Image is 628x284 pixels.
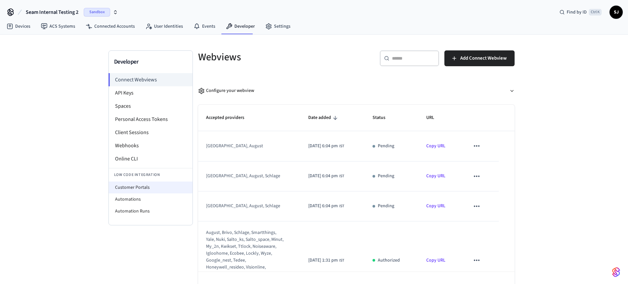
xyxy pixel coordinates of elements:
[109,205,193,217] li: Automation Runs
[373,113,394,123] span: Status
[206,113,253,123] span: Accepted providers
[610,6,622,18] span: SJ
[206,173,284,180] div: [GEOGRAPHIC_DATA], august, schlage
[1,20,36,32] a: Devices
[140,20,188,32] a: User Identities
[426,257,445,264] a: Copy URL
[339,143,344,149] span: IST
[26,8,78,16] span: Seam Internal Testing 2
[198,82,515,99] button: Configure your webview
[444,50,515,66] button: Add Connect Webview
[206,203,284,210] div: [GEOGRAPHIC_DATA], august, schlage
[308,203,338,210] span: [DATE] 6:04 pm
[308,173,338,180] span: [DATE] 6:04 pm
[426,143,445,149] a: Copy URL
[308,173,344,180] div: Asia/Calcutta
[108,73,193,86] li: Connect Webviews
[109,168,193,182] li: Low Code Integration
[460,54,507,63] span: Add Connect Webview
[567,9,587,15] span: Find by ID
[426,173,445,179] a: Copy URL
[114,57,187,67] h3: Developer
[378,257,400,264] p: Authorized
[339,173,344,179] span: IST
[198,87,254,94] div: Configure your webview
[426,113,443,123] span: URL
[308,257,338,264] span: [DATE] 1:31 pm
[109,86,193,99] li: API Keys
[109,126,193,139] li: Client Sessions
[36,20,80,32] a: ACS Systems
[206,143,284,150] div: [GEOGRAPHIC_DATA], august
[308,113,340,123] span: Date added
[378,143,394,150] p: Pending
[80,20,140,32] a: Connected Accounts
[426,203,445,209] a: Copy URL
[109,152,193,165] li: Online CLI
[308,257,344,264] div: Asia/Calcutta
[308,143,344,150] div: Asia/Calcutta
[188,20,221,32] a: Events
[378,173,394,180] p: Pending
[308,203,344,210] div: Asia/Calcutta
[339,258,344,264] span: IST
[308,143,338,150] span: [DATE] 6:04 pm
[612,267,620,277] img: SeamLogoGradient.69752ec5.svg
[109,182,193,193] li: Customer Portals
[610,6,623,19] button: SJ
[84,8,110,16] span: Sandbox
[260,20,296,32] a: Settings
[554,6,607,18] div: Find by IDCtrl K
[378,203,394,210] p: Pending
[339,203,344,209] span: IST
[109,99,193,113] li: Spaces
[198,50,352,64] h5: Webviews
[589,9,602,15] span: Ctrl K
[221,20,260,32] a: Developer
[109,113,193,126] li: Personal Access Tokens
[109,193,193,205] li: Automations
[109,139,193,152] li: Webhooks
